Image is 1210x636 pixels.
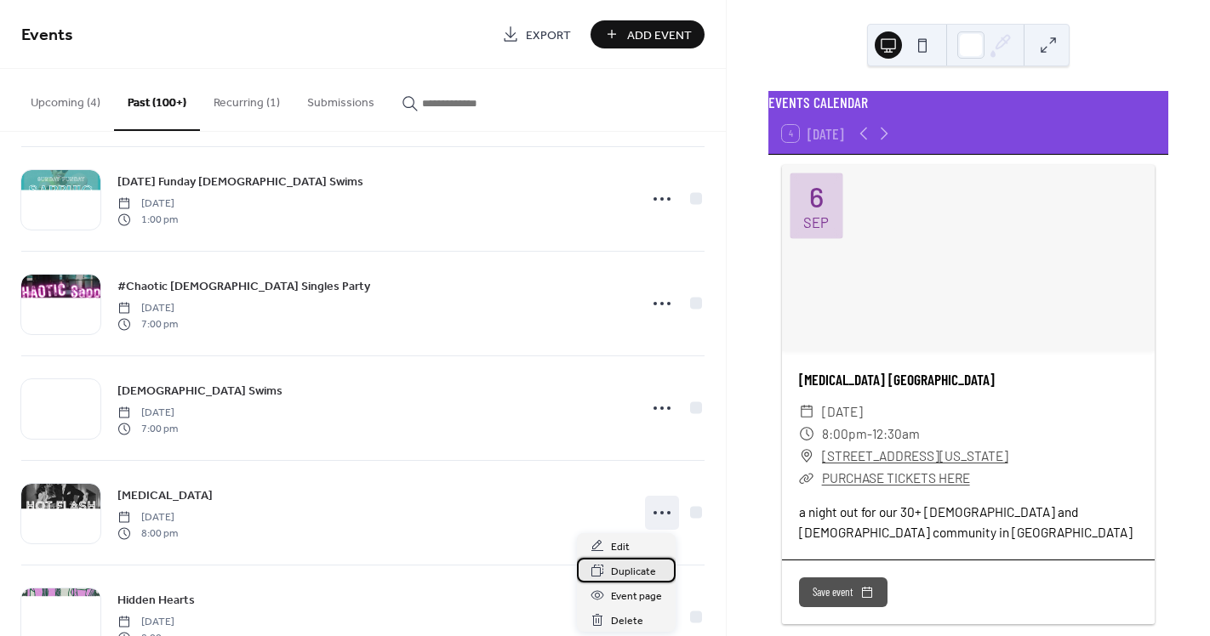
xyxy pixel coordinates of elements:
[611,563,656,581] span: Duplicate
[117,525,178,541] span: 8:00 pm
[627,26,692,44] span: Add Event
[799,400,814,423] div: ​
[526,26,571,44] span: Export
[799,370,995,389] a: [MEDICAL_DATA] [GEOGRAPHIC_DATA]
[117,590,195,610] a: Hidden Hearts
[117,592,195,610] span: Hidden Hearts
[117,316,178,332] span: 7:00 pm
[21,19,73,52] span: Events
[117,301,178,316] span: [DATE]
[294,69,388,129] button: Submissions
[117,276,370,296] a: #Chaotic [DEMOGRAPHIC_DATA] Singles Party
[117,487,213,505] span: [MEDICAL_DATA]
[809,183,824,211] div: 6
[117,615,178,630] span: [DATE]
[117,381,283,400] a: [DEMOGRAPHIC_DATA] Swims
[200,69,294,129] button: Recurring (1)
[117,406,178,421] span: [DATE]
[822,445,1008,467] a: [STREET_ADDRESS][US_STATE]
[611,612,643,630] span: Delete
[117,196,178,212] span: [DATE]
[489,20,584,48] a: Export
[117,278,370,296] span: #Chaotic [DEMOGRAPHIC_DATA] Singles Party
[17,69,114,129] button: Upcoming (4)
[822,423,867,445] span: 8:00pm
[117,486,213,505] a: [MEDICAL_DATA]
[799,577,888,608] button: Save event
[822,400,863,423] span: [DATE]
[117,383,283,400] span: [DEMOGRAPHIC_DATA] Swims
[117,172,363,191] a: [DATE] Funday [DEMOGRAPHIC_DATA] Swims
[782,503,1155,542] div: a night out for our 30+ [DEMOGRAPHIC_DATA] and [DEMOGRAPHIC_DATA] community in [GEOGRAPHIC_DATA]
[768,91,1168,113] div: EVENTS CALENDAR
[872,423,920,445] span: 12:30am
[803,215,829,230] div: Sep
[611,588,662,605] span: Event page
[799,423,814,445] div: ​
[117,510,178,525] span: [DATE]
[611,538,630,556] span: Edit
[117,421,178,436] span: 7:00 pm
[114,69,200,131] button: Past (100+)
[867,423,872,445] span: -
[799,445,814,467] div: ​
[117,212,178,227] span: 1:00 pm
[117,173,363,191] span: [DATE] Funday [DEMOGRAPHIC_DATA] Swims
[591,20,705,48] button: Add Event
[822,470,970,486] a: PURCHASE TICKETS HERE
[799,467,814,489] div: ​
